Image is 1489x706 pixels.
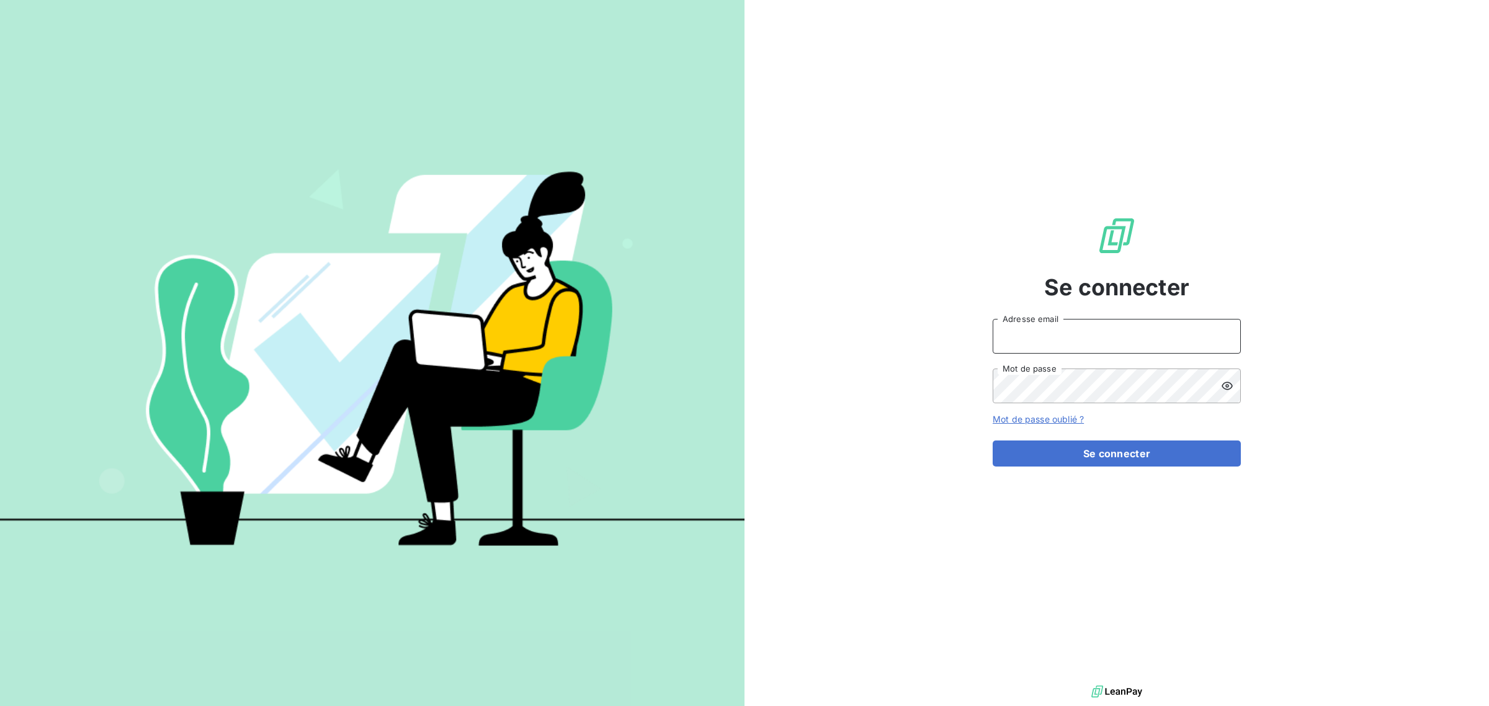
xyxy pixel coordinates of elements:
[1044,270,1189,304] span: Se connecter
[993,414,1084,424] a: Mot de passe oublié ?
[1091,682,1142,701] img: logo
[1097,216,1137,256] img: Logo LeanPay
[993,440,1241,467] button: Se connecter
[993,319,1241,354] input: placeholder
